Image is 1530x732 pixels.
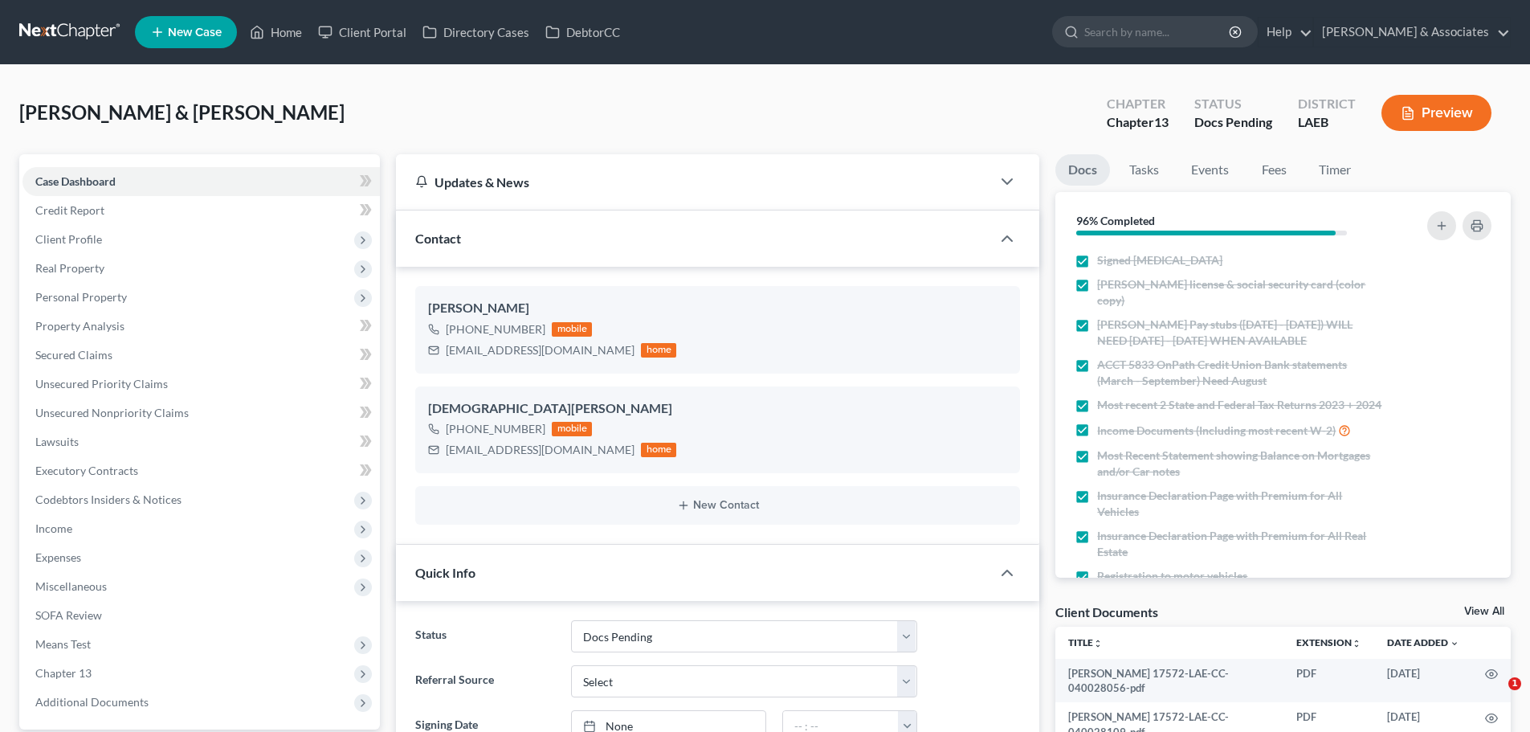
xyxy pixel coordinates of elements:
a: Extensionunfold_more [1296,636,1361,648]
span: Insurance Declaration Page with Premium for All Vehicles [1097,488,1383,520]
span: Secured Claims [35,348,112,362]
span: Most recent 2 State and Federal Tax Returns 2023 + 2024 [1097,397,1381,413]
a: Fees [1248,154,1299,186]
td: [DATE] [1374,659,1472,703]
a: Events [1178,154,1242,186]
span: Executory Contracts [35,464,138,477]
label: Referral Source [407,665,562,697]
span: Client Profile [35,232,102,246]
span: Unsecured Nonpriority Claims [35,406,189,419]
div: [EMAIL_ADDRESS][DOMAIN_NAME] [446,442,634,458]
a: Credit Report [22,196,380,225]
a: Help [1259,18,1312,47]
a: SOFA Review [22,601,380,630]
a: View All [1464,606,1504,617]
a: Date Added expand_more [1387,636,1459,648]
div: home [641,343,676,358]
span: Most Recent Statement showing Balance on Mortgages and/or Car notes [1097,448,1383,480]
a: Case Dashboard [22,167,380,196]
a: Client Portal [310,18,414,47]
a: Docs [1055,154,1110,186]
div: District [1298,95,1356,113]
span: ACCT 5833 OnPath Credit Union Bank statements (March - September) Need August [1097,357,1383,389]
strong: 96% Completed [1076,214,1155,227]
iframe: Intercom live chat [1475,677,1514,716]
span: Chapter 13 [35,666,92,680]
div: mobile [552,422,592,436]
a: Property Analysis [22,312,380,341]
div: Docs Pending [1194,113,1272,132]
div: [PHONE_NUMBER] [446,421,545,437]
a: Directory Cases [414,18,537,47]
span: [PERSON_NAME] license & social security card (color copy) [1097,276,1383,309]
a: Titleunfold_more [1068,636,1103,648]
span: Signed [MEDICAL_DATA] [1097,252,1222,268]
div: [PERSON_NAME] [428,299,1007,318]
div: Client Documents [1055,603,1158,620]
div: [DEMOGRAPHIC_DATA][PERSON_NAME] [428,399,1007,419]
div: home [641,443,676,457]
a: Secured Claims [22,341,380,370]
span: Registration to motor vehicles [1097,568,1247,584]
input: Search by name... [1084,17,1231,47]
span: Personal Property [35,290,127,304]
div: [EMAIL_ADDRESS][DOMAIN_NAME] [446,342,634,358]
td: [PERSON_NAME] 17572-LAE-CC-040028056-pdf [1055,659,1283,703]
span: SOFA Review [35,608,102,622]
span: Real Property [35,261,104,275]
span: Credit Report [35,203,104,217]
div: Chapter [1107,113,1169,132]
span: Lawsuits [35,435,79,448]
div: Updates & News [415,174,972,190]
button: New Contact [428,499,1007,512]
a: Tasks [1116,154,1172,186]
label: Status [407,620,562,652]
i: expand_more [1450,639,1459,648]
span: Property Analysis [35,319,124,333]
a: Timer [1306,154,1364,186]
span: [PERSON_NAME] & [PERSON_NAME] [19,100,345,124]
div: Status [1194,95,1272,113]
span: Miscellaneous [35,579,107,593]
span: Means Test [35,637,91,651]
i: unfold_more [1352,639,1361,648]
i: unfold_more [1093,639,1103,648]
a: Home [242,18,310,47]
span: Contact [415,231,461,246]
td: PDF [1283,659,1374,703]
span: 13 [1154,114,1169,129]
span: Expenses [35,550,81,564]
button: Preview [1381,95,1491,131]
span: [PERSON_NAME] Pay stubs ([DATE] - [DATE]) WILL NEED [DATE] - [DATE] WHEN AVAILABLE [1097,317,1383,349]
span: Case Dashboard [35,174,116,188]
a: [PERSON_NAME] & Associates [1314,18,1510,47]
div: mobile [552,322,592,337]
span: Codebtors Insiders & Notices [35,493,182,506]
a: Executory Contracts [22,456,380,485]
span: New Case [168,27,222,39]
span: Income Documents (Including most recent W-2) [1097,423,1336,439]
div: LAEB [1298,113,1356,132]
a: Lawsuits [22,427,380,456]
span: Additional Documents [35,695,149,709]
span: 1 [1508,677,1521,690]
div: Chapter [1107,95,1169,113]
span: Quick Info [415,565,475,580]
div: [PHONE_NUMBER] [446,321,545,337]
a: Unsecured Nonpriority Claims [22,399,380,427]
a: DebtorCC [537,18,628,47]
span: Income [35,521,72,535]
a: Unsecured Priority Claims [22,370,380,399]
span: Insurance Declaration Page with Premium for All Real Estate [1097,528,1383,560]
span: Unsecured Priority Claims [35,377,168,391]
